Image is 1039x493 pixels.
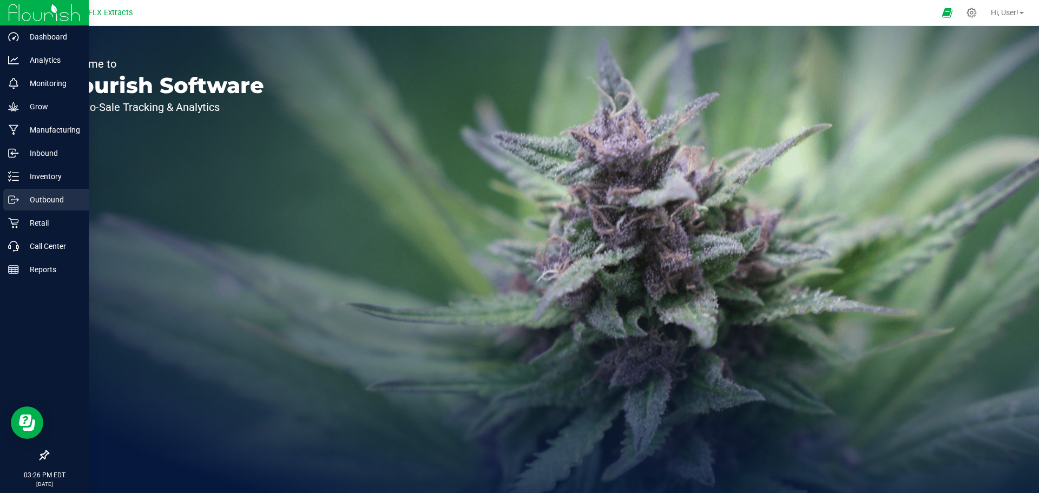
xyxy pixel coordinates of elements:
p: Dashboard [19,30,84,43]
p: Inbound [19,147,84,160]
span: Open Ecommerce Menu [935,2,959,23]
p: Retail [19,216,84,229]
inline-svg: Reports [8,264,19,275]
inline-svg: Outbound [8,194,19,205]
p: Monitoring [19,77,84,90]
p: Seed-to-Sale Tracking & Analytics [58,102,264,113]
p: Outbound [19,193,84,206]
p: Call Center [19,240,84,253]
p: Manufacturing [19,123,84,136]
span: FLX Extracts [88,8,133,17]
inline-svg: Inbound [8,148,19,159]
inline-svg: Analytics [8,55,19,65]
iframe: Resource center [11,406,43,439]
inline-svg: Dashboard [8,31,19,42]
p: Welcome to [58,58,264,69]
inline-svg: Call Center [8,241,19,252]
p: [DATE] [5,480,84,488]
p: Analytics [19,54,84,67]
inline-svg: Inventory [8,171,19,182]
p: Flourish Software [58,75,264,96]
div: Manage settings [965,8,978,18]
inline-svg: Manufacturing [8,124,19,135]
inline-svg: Grow [8,101,19,112]
span: Hi, User! [991,8,1018,17]
p: Grow [19,100,84,113]
p: Inventory [19,170,84,183]
p: 03:26 PM EDT [5,470,84,480]
p: Reports [19,263,84,276]
inline-svg: Retail [8,218,19,228]
inline-svg: Monitoring [8,78,19,89]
